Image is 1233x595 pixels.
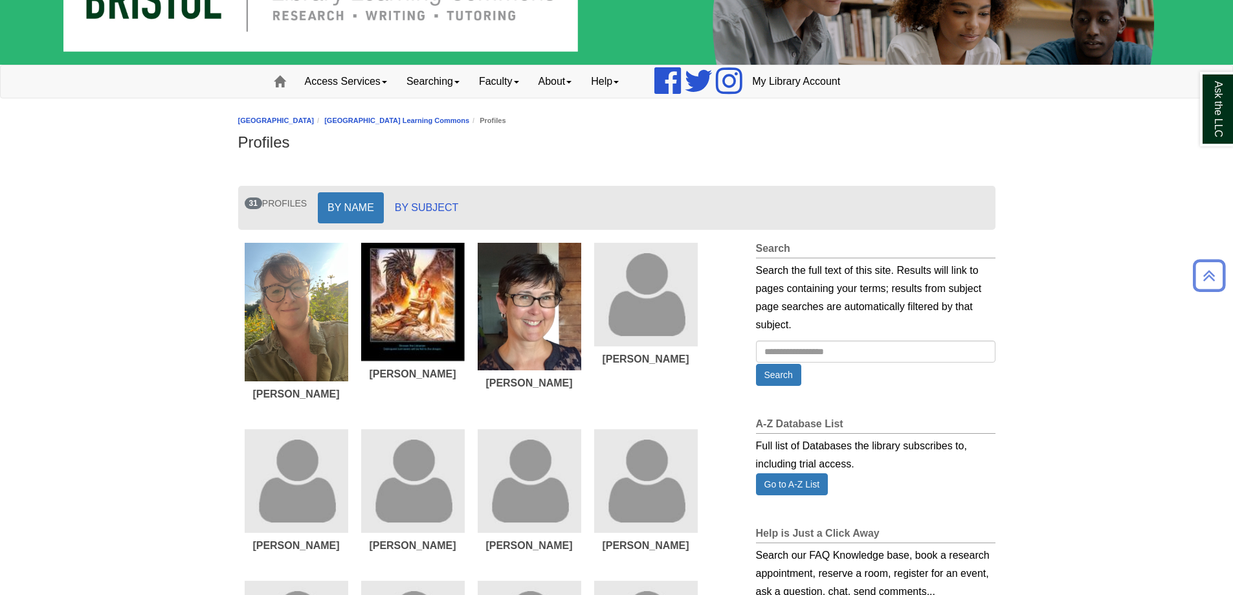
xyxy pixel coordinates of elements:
[594,243,698,365] a: Suzette Calvin's picture[PERSON_NAME]
[594,243,698,346] img: Suzette Calvin's picture
[529,65,582,98] a: About
[478,429,581,533] img: Kathryn Lawton's picture
[245,388,348,400] div: [PERSON_NAME]
[756,262,995,334] div: Search the full text of this site. Results will link to pages containing your terms; results from...
[478,377,581,389] div: [PERSON_NAME]
[361,243,465,361] img: Melanie Johnson's picture
[238,115,995,127] nav: breadcrumb
[756,473,828,495] a: Go to A-Z List
[742,65,850,98] a: My Library Account
[756,528,995,543] h2: Help is Just a Click Away
[318,192,384,223] a: BY NAME
[469,115,505,127] li: Profiles
[361,429,465,552] a: Alex Ware's picture[PERSON_NAME]
[361,243,465,380] a: Melanie Johnson's picture[PERSON_NAME]
[594,429,698,533] img: Alia Feghali's picture
[594,429,698,552] a: Alia Feghali's picture[PERSON_NAME]
[756,243,995,258] h2: Search
[1188,267,1230,284] a: Back to Top
[245,192,307,212] li: PROFILES
[245,429,348,552] a: Mitch Kenyon's picture[PERSON_NAME]
[469,65,529,98] a: Faculty
[361,429,465,533] img: Alex Ware's picture
[245,539,348,552] div: [PERSON_NAME]
[295,65,397,98] a: Access Services
[361,368,465,380] div: [PERSON_NAME]
[478,429,581,552] a: Kathryn Lawton's picture[PERSON_NAME]
[245,429,348,533] img: Mitch Kenyon's picture
[397,65,469,98] a: Searching
[245,197,262,209] span: 31
[756,364,801,386] button: Search
[478,539,581,552] div: [PERSON_NAME]
[478,243,581,389] a: Laura Hogan's picture[PERSON_NAME]
[594,539,698,552] div: [PERSON_NAME]
[756,418,995,434] h2: A-Z Database List
[385,192,468,223] a: BY SUBJECT
[478,243,581,370] img: Laura Hogan's picture
[245,243,348,400] a: Emily Brown's picture[PERSON_NAME]
[245,243,348,381] img: Emily Brown's picture
[361,539,465,552] div: [PERSON_NAME]
[581,65,628,98] a: Help
[324,117,469,124] a: [GEOGRAPHIC_DATA] Learning Commons
[756,434,995,473] div: Full list of Databases the library subscribes to, including trial access.
[238,133,995,152] h1: Profiles
[238,117,315,124] a: [GEOGRAPHIC_DATA]
[594,353,698,365] div: [PERSON_NAME]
